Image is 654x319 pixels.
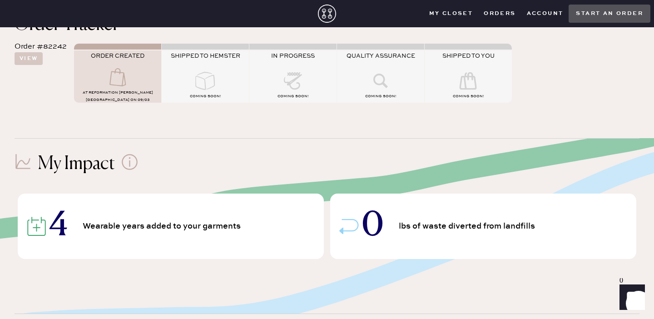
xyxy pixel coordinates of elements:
[277,94,308,99] span: COMING SOON!
[15,41,67,52] div: Order #82242
[424,7,479,20] button: My Closet
[453,94,484,99] span: COMING SOON!
[271,52,315,60] span: IN PROGRESS
[190,94,221,99] span: COMING SOON!
[83,90,153,102] span: AT Reformation [PERSON_NAME][GEOGRAPHIC_DATA] on 09/03
[171,52,240,60] span: SHIPPED TO HEMSTER
[611,278,650,317] iframe: Front Chat
[478,7,521,20] button: Orders
[399,222,538,230] span: lbs of waste diverted from landfills
[569,5,650,23] button: Start an order
[83,222,244,230] span: Wearable years added to your garments
[50,210,67,242] span: 4
[442,52,495,60] span: SHIPPED TO YOU
[15,52,43,65] button: View
[362,210,383,242] span: 0
[347,52,415,60] span: QUALITY ASSURANCE
[365,94,396,99] span: COMING SOON!
[38,153,115,175] h1: My Impact
[521,7,569,20] button: Account
[91,52,144,60] span: ORDER CREATED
